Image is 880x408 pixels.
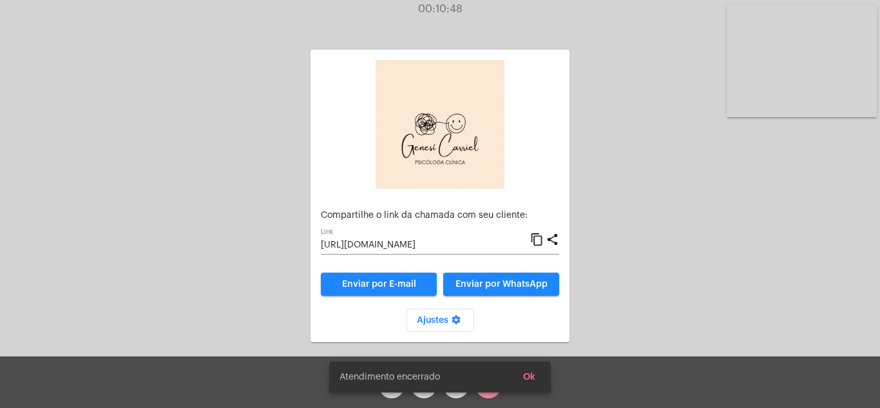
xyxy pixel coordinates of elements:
span: Ok [523,373,535,382]
img: 6b7a58c8-ea08-a5ff-33c7-585ca8acd23f.png [376,60,504,189]
button: Ajustes [407,309,474,332]
span: Enviar por WhatsApp [455,280,548,289]
mat-icon: share [546,232,559,248]
span: Atendimento encerrado [340,371,440,384]
mat-icon: content_copy [530,232,544,248]
mat-icon: settings [448,315,464,330]
p: Compartilhe o link da chamada com seu cliente: [321,211,559,220]
span: Enviar por E-mail [342,280,416,289]
button: Enviar por WhatsApp [443,273,559,296]
span: Ajustes [417,316,464,325]
a: Enviar por E-mail [321,273,437,296]
span: 00:10:48 [418,4,463,14]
